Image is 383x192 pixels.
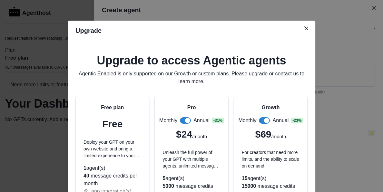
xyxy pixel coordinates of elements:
[162,176,165,181] span: 5
[83,139,141,159] p: Deploy your GPT on your own website and bring a limited experience to your users
[261,104,280,111] p: Growth
[255,127,271,141] p: $69
[238,117,256,124] p: Monthly
[301,23,311,34] button: Close
[187,104,196,111] p: Pro
[192,133,207,140] p: /month
[272,117,289,124] p: Annual
[162,175,220,182] p: agent(s)
[83,173,89,178] span: 40
[101,104,124,111] p: Free plan
[83,164,141,172] p: agent(s)
[242,176,248,181] span: 15
[212,118,224,123] span: - 31 %
[83,172,141,187] p: message credits per month
[162,149,220,169] p: Unleash the full power of your GPT with multiple agents, unlimited messages per user, and subscri...
[242,175,300,182] p: agent(s)
[291,118,303,123] span: - 23 %
[271,133,286,140] p: /month
[242,183,256,189] span: 15000
[75,53,308,67] h2: Upgrade to access Agentic agents
[68,21,315,41] header: Upgrade
[75,70,308,85] p: Agentic Enabled is only supported on our Growth or custom plans. Please upgrade or contact us to ...
[162,183,174,189] span: 5000
[83,165,86,171] span: 1
[193,117,210,124] p: Annual
[176,127,192,141] p: $24
[102,117,123,131] p: Free
[159,117,177,124] p: Monthly
[242,149,300,169] p: For creators that need more limits, and the ability to scale on demand.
